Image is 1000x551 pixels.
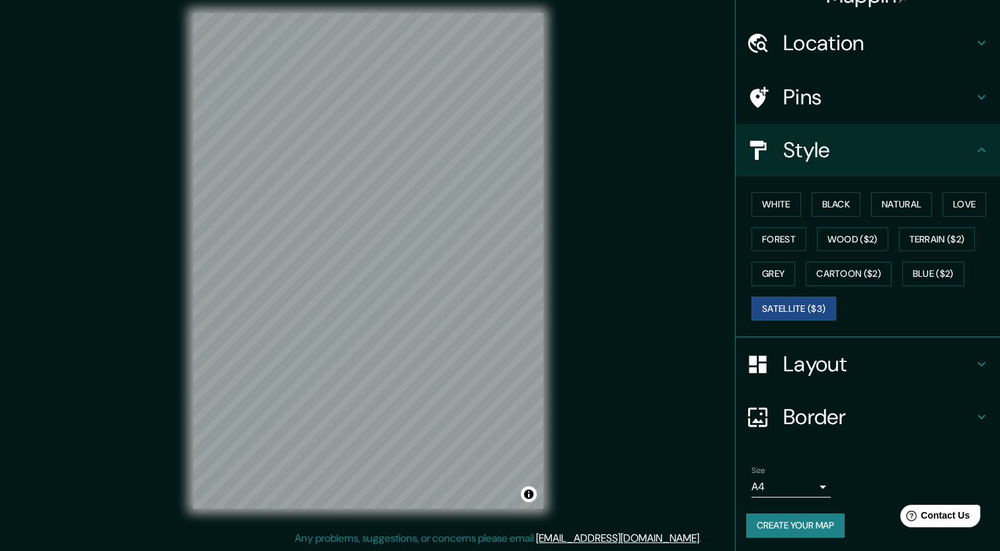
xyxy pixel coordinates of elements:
[751,192,801,217] button: White
[736,390,1000,443] div: Border
[783,30,974,56] h4: Location
[536,531,699,545] a: [EMAIL_ADDRESS][DOMAIN_NAME]
[783,84,974,110] h4: Pins
[193,13,543,509] canvas: Map
[521,486,537,502] button: Toggle attribution
[703,531,706,546] div: .
[736,17,1000,69] div: Location
[751,297,836,321] button: Satellite ($3)
[783,137,974,163] h4: Style
[812,192,861,217] button: Black
[751,227,806,252] button: Forest
[902,262,964,286] button: Blue ($2)
[751,262,795,286] button: Grey
[751,476,831,497] div: A4
[295,531,701,546] p: Any problems, suggestions, or concerns please email .
[751,465,765,476] label: Size
[783,351,974,377] h4: Layout
[746,513,845,538] button: Create your map
[882,499,985,536] iframe: Help widget launcher
[783,404,974,430] h4: Border
[736,338,1000,390] div: Layout
[817,227,888,252] button: Wood ($2)
[942,192,986,217] button: Love
[899,227,976,252] button: Terrain ($2)
[701,531,703,546] div: .
[736,124,1000,176] div: Style
[871,192,932,217] button: Natural
[736,71,1000,124] div: Pins
[806,262,892,286] button: Cartoon ($2)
